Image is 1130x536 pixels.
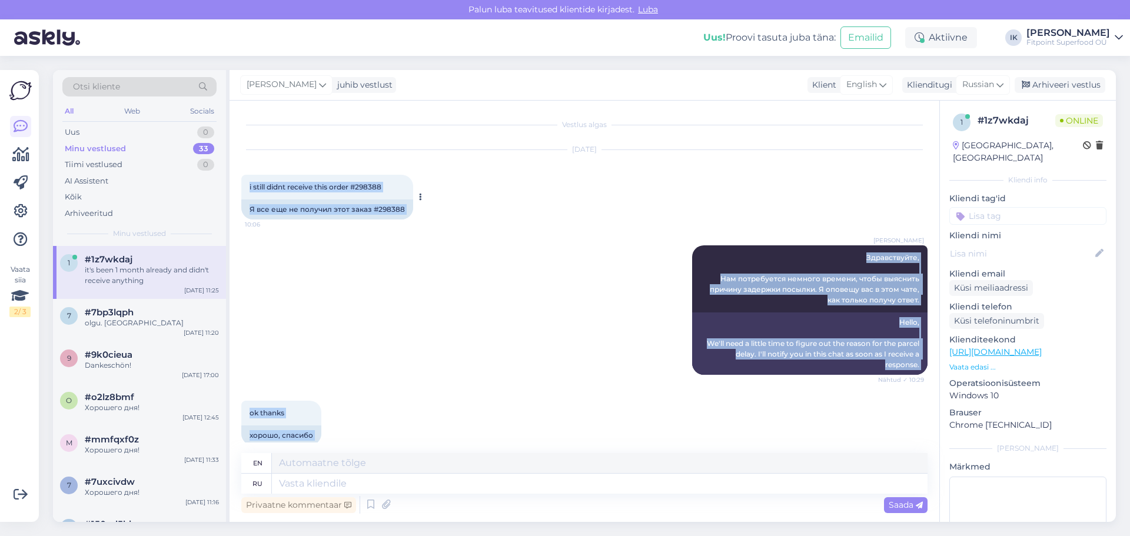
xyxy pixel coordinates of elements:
div: Я все еще не получил этот заказ #298388 [241,199,413,219]
div: Klient [807,79,836,91]
div: 2 / 3 [9,307,31,317]
b: Uus! [703,32,726,43]
div: Socials [188,104,217,119]
div: 0 [197,159,214,171]
img: Askly Logo [9,79,32,102]
div: Küsi meiliaadressi [949,280,1033,296]
div: Kõik [65,191,82,203]
span: m [66,438,72,447]
div: en [253,453,262,473]
span: 1 [960,118,963,126]
div: [DATE] [241,144,928,155]
span: o [66,396,72,405]
div: [DATE] 11:16 [185,498,219,507]
div: Web [122,104,142,119]
div: # 1z7wkdaj [978,114,1055,128]
span: #o2lz8bmf [85,392,134,402]
span: [PERSON_NAME] [247,78,317,91]
div: Arhiveeritud [65,208,113,219]
p: Kliendi email [949,268,1106,280]
div: it's been 1 month already and didn't receive anything [85,265,219,286]
input: Lisa nimi [950,247,1093,260]
span: Nähtud ✓ 10:29 [878,375,924,384]
button: Emailid [840,26,891,49]
div: Aktiivne [905,27,977,48]
div: Fitpoint Superfood OÜ [1026,38,1110,47]
div: [DATE] 11:20 [184,328,219,337]
div: Uus [65,126,79,138]
span: Russian [962,78,994,91]
span: 1 [68,258,70,267]
div: Küsi telefoninumbrit [949,313,1044,329]
div: [DATE] 17:00 [182,371,219,379]
div: Tiimi vestlused [65,159,122,171]
div: [DATE] 12:45 [182,413,219,422]
div: olgu. [GEOGRAPHIC_DATA] [85,318,219,328]
div: 33 [193,143,214,155]
div: Privaatne kommentaar [241,497,356,513]
div: Kliendi info [949,175,1106,185]
span: [PERSON_NAME] [873,236,924,245]
p: Vaata edasi ... [949,362,1106,372]
div: [PERSON_NAME] [1026,28,1110,38]
div: 0 [197,126,214,138]
span: Otsi kliente [73,81,120,93]
div: Vestlus algas [241,119,928,130]
p: Windows 10 [949,389,1106,402]
div: Vaata siia [9,264,31,317]
div: Arhiveeri vestlus [1015,77,1105,93]
div: AI Assistent [65,175,108,187]
span: #7bp3lqph [85,307,134,318]
div: All [62,104,76,119]
div: IK [1005,29,1022,46]
div: Хорошего дня! [85,445,219,455]
p: Chrome [TECHNICAL_ID] [949,419,1106,431]
a: [PERSON_NAME]Fitpoint Superfood OÜ [1026,28,1123,47]
div: [PERSON_NAME] [949,443,1106,454]
span: Online [1055,114,1103,127]
span: #7uxcivdw [85,477,135,487]
p: Kliendi nimi [949,229,1106,242]
span: #mmfqxf0z [85,434,139,445]
span: Minu vestlused [113,228,166,239]
div: Хорошего дня! [85,402,219,413]
p: Brauser [949,407,1106,419]
p: Märkmed [949,461,1106,473]
p: Klienditeekond [949,334,1106,346]
div: хорошо, спасибо [241,425,321,445]
div: Dankeschön! [85,360,219,371]
p: Kliendi tag'id [949,192,1106,205]
p: Operatsioonisüsteem [949,377,1106,389]
input: Lisa tag [949,207,1106,225]
span: ok thanks [250,408,284,417]
span: #1z7wkdaj [85,254,132,265]
div: Proovi tasuta juba täna: [703,31,836,45]
div: Klienditugi [902,79,952,91]
div: [DATE] 11:25 [184,286,219,295]
div: juhib vestlust [333,79,393,91]
span: English [846,78,877,91]
a: [URL][DOMAIN_NAME] [949,347,1042,357]
div: ru [252,474,262,494]
div: Minu vestlused [65,143,126,155]
div: Хорошего дня! [85,487,219,498]
span: 9 [67,354,71,362]
span: #9k0cieua [85,349,132,360]
span: 7 [67,311,71,320]
span: i still didnt receive this order #298388 [250,182,381,191]
div: [GEOGRAPHIC_DATA], [GEOGRAPHIC_DATA] [953,139,1083,164]
span: Luba [634,4,662,15]
p: Kliendi telefon [949,301,1106,313]
span: #150ud5kl [85,519,131,530]
span: Здравствуйте, Нам потребуется немного времени, чтобы выяснить причину задержки посылки. Я оповещу... [710,253,921,304]
span: 7 [67,481,71,490]
span: 10:06 [245,220,289,229]
span: Saada [889,500,923,510]
div: Hello, We'll need a little time to figure out the reason for the parcel delay. I'll notify you in... [692,312,928,375]
div: [DATE] 11:33 [184,455,219,464]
